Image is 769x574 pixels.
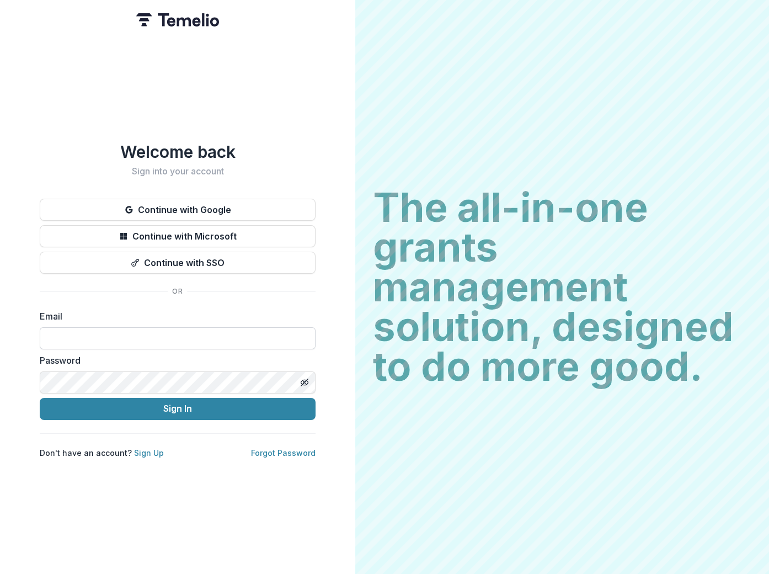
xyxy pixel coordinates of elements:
button: Continue with Google [40,199,316,221]
label: Email [40,310,309,323]
h1: Welcome back [40,142,316,162]
a: Sign Up [134,448,164,458]
label: Password [40,354,309,367]
h2: Sign into your account [40,166,316,177]
p: Don't have an account? [40,447,164,459]
img: Temelio [136,13,219,26]
button: Sign In [40,398,316,420]
button: Continue with Microsoft [40,225,316,247]
button: Continue with SSO [40,252,316,274]
a: Forgot Password [251,448,316,458]
button: Toggle password visibility [296,374,313,391]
